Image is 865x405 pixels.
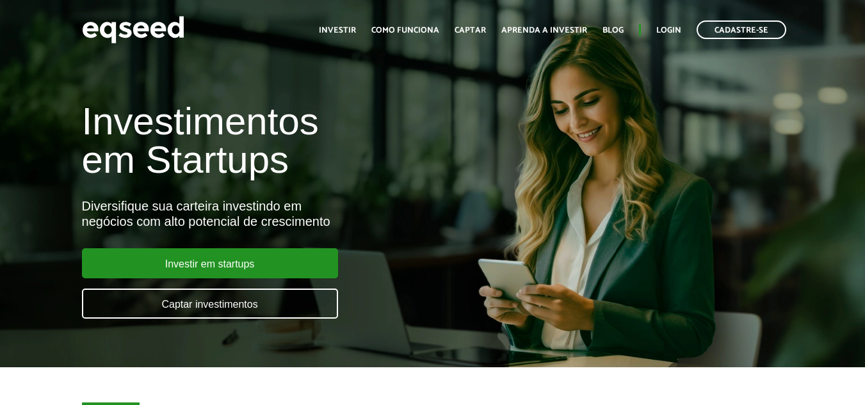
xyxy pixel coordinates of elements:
a: Blog [602,26,624,35]
h1: Investimentos em Startups [82,102,496,179]
a: Investir em startups [82,248,338,278]
a: Captar [455,26,486,35]
img: EqSeed [82,13,184,47]
a: Login [656,26,681,35]
a: Aprenda a investir [501,26,587,35]
a: Investir [319,26,356,35]
a: Captar investimentos [82,289,338,319]
a: Cadastre-se [697,20,786,39]
a: Como funciona [371,26,439,35]
div: Diversifique sua carteira investindo em negócios com alto potencial de crescimento [82,198,496,229]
